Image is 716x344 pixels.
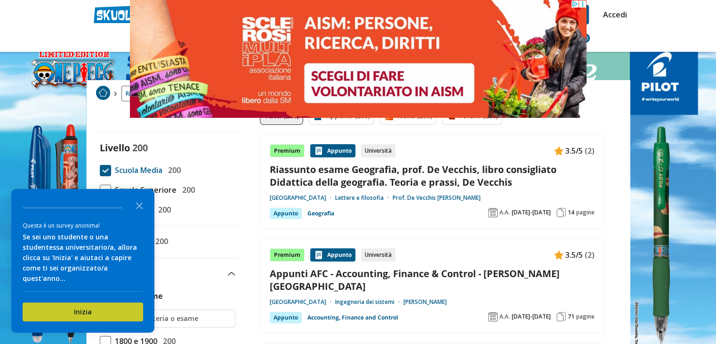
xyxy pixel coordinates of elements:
a: Lettere e filosofia [335,194,393,202]
img: Pagine [556,312,566,321]
span: 200 [164,164,181,176]
div: Università [361,144,395,157]
a: Home [96,86,110,101]
button: Inizia [23,303,143,321]
span: 200 [132,141,148,154]
img: Appunti contenuto [554,250,563,260]
span: Scuola Superiore [111,184,177,196]
span: pagine [576,209,595,216]
div: Appunto [270,208,302,219]
div: Appunto [310,248,355,262]
span: 3.5/5 [565,249,583,261]
button: Close the survey [130,196,149,214]
div: Premium [270,144,305,157]
div: Survey [11,189,154,333]
a: Riassunto esame Geografia, prof. De Vecchis, libro consigliato Didattica della geografia. Teoria ... [270,163,595,188]
span: 200 [154,204,171,216]
a: [GEOGRAPHIC_DATA] [270,194,335,202]
div: Se sei uno studente o una studentessa universitario/a, allora clicca su 'Inizia' e aiutaci a capi... [23,232,143,284]
a: Geografia [307,208,334,219]
a: [GEOGRAPHIC_DATA] [270,298,335,306]
label: Livello [100,141,130,154]
div: Filtra [146,107,189,120]
span: 200 [178,184,195,196]
div: Appunto [310,144,355,157]
img: Pagine [556,208,566,217]
a: Ricerca [121,86,149,101]
span: A.A. [499,313,510,320]
span: 3.5/5 [565,145,583,157]
span: pagine [576,313,595,320]
a: Appunti AFC - Accounting, Finance & Control - [PERSON_NAME][GEOGRAPHIC_DATA] [270,267,595,293]
img: Apri e chiudi sezione [228,272,235,276]
div: Università [361,248,395,262]
img: Anno accademico [488,312,498,321]
img: Appunti contenuto [314,250,323,260]
a: Accounting, Finance and Control [307,312,398,323]
img: Appunti contenuto [554,146,563,156]
span: (2) [585,145,595,157]
div: Questa è un survey anonima! [23,221,143,230]
span: (2) [585,249,595,261]
img: Appunti contenuto [314,146,323,156]
span: 14 [568,209,574,216]
a: Accedi [603,5,623,25]
span: Scuola Media [111,164,162,176]
div: Appunto [270,312,302,323]
img: Home [96,86,110,100]
span: 71 [568,313,574,320]
img: Anno accademico [488,208,498,217]
div: Premium [270,248,305,262]
a: Ingegneria dei sistemi [335,298,403,306]
span: [DATE]-[DATE] [512,209,551,216]
span: [DATE]-[DATE] [512,313,551,320]
span: A.A. [499,209,510,216]
input: Ricerca materia o esame [116,314,231,323]
a: [PERSON_NAME] [403,298,447,306]
a: Prof. De Vecchis [PERSON_NAME] [393,194,481,202]
span: 200 [152,235,168,247]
